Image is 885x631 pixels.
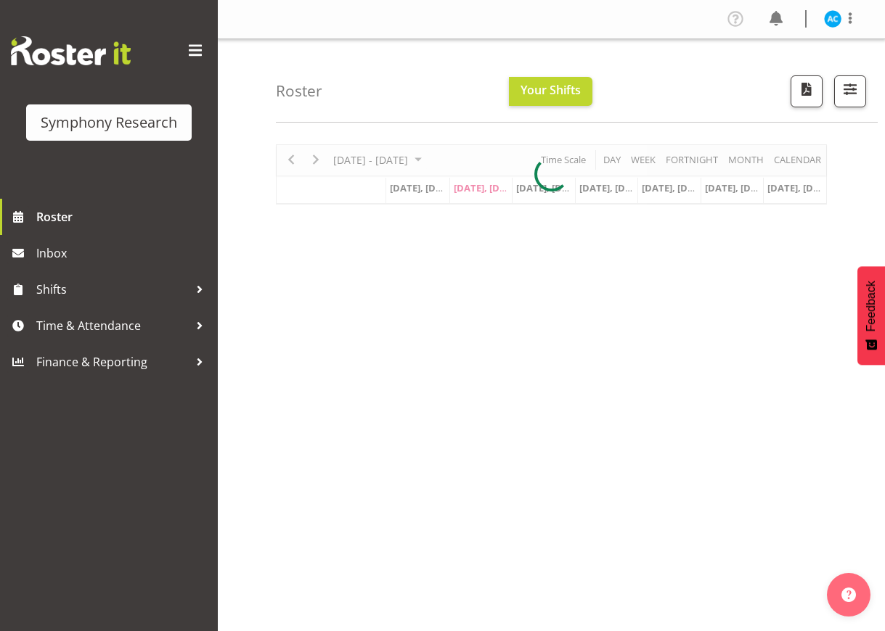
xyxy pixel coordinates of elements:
span: Roster [36,206,211,228]
button: Download a PDF of the roster according to the set date range. [791,75,823,107]
img: abbey-craib10174.jpg [824,10,841,28]
span: Inbox [36,242,211,264]
button: Filter Shifts [834,75,866,107]
button: Feedback - Show survey [857,266,885,365]
div: Symphony Research [41,112,177,133]
span: Time & Attendance [36,315,189,337]
span: Shifts [36,279,189,300]
img: help-xxl-2.png [841,587,856,602]
span: Finance & Reporting [36,351,189,373]
span: Feedback [865,281,878,331]
h4: Roster [276,83,322,99]
button: Your Shifts [509,77,592,106]
img: Rosterit website logo [11,36,131,65]
span: Your Shifts [521,82,581,98]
